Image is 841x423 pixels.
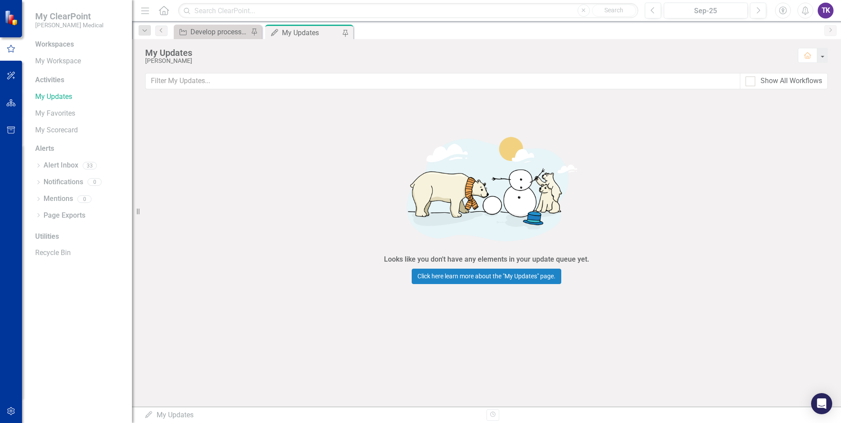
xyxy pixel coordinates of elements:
[144,410,480,420] div: My Updates
[412,269,561,284] a: Click here learn more about the "My Updates" page.
[35,56,123,66] a: My Workspace
[35,75,123,85] div: Activities
[664,3,748,18] button: Sep-25
[35,232,123,242] div: Utilities
[282,27,340,38] div: My Updates
[667,6,745,16] div: Sep-25
[35,92,123,102] a: My Updates
[592,4,636,17] button: Search
[178,3,638,18] input: Search ClearPoint...
[44,177,83,187] a: Notifications
[761,76,822,86] div: Show All Workflows
[35,109,123,119] a: My Favorites
[35,248,123,258] a: Recycle Bin
[145,48,789,58] div: My Updates
[176,26,249,37] a: Develop process/capability to leverage projects across locations
[818,3,834,18] button: TK
[44,211,85,221] a: Page Exports
[604,7,623,14] span: Search
[145,58,789,64] div: [PERSON_NAME]
[355,124,618,252] img: Getting started
[145,73,740,89] input: Filter My Updates...
[88,179,102,186] div: 0
[83,162,97,169] div: 33
[384,255,589,265] div: Looks like you don't have any elements in your update queue yet.
[77,195,91,203] div: 0
[44,160,78,171] a: Alert Inbox
[35,125,123,135] a: My Scorecard
[35,22,103,29] small: [PERSON_NAME] Medical
[44,194,73,204] a: Mentions
[35,11,103,22] span: My ClearPoint
[190,26,249,37] div: Develop process/capability to leverage projects across locations
[35,40,74,50] div: Workspaces
[811,393,832,414] div: Open Intercom Messenger
[35,144,123,154] div: Alerts
[4,10,20,26] img: ClearPoint Strategy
